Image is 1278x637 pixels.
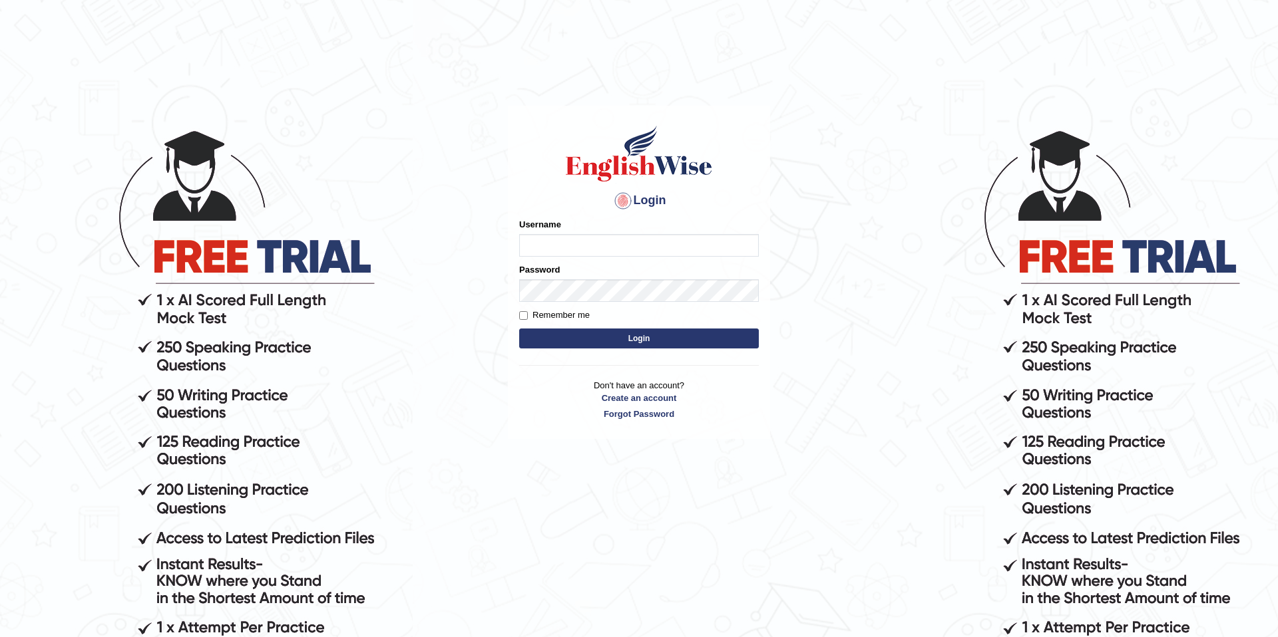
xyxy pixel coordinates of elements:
[519,408,759,420] a: Forgot Password
[519,218,561,231] label: Username
[519,309,590,322] label: Remember me
[519,311,528,320] input: Remember me
[519,328,759,348] button: Login
[519,263,560,276] label: Password
[519,190,759,211] h4: Login
[519,379,759,420] p: Don't have an account?
[519,392,759,404] a: Create an account
[563,124,715,184] img: Logo of English Wise sign in for intelligent practice with AI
